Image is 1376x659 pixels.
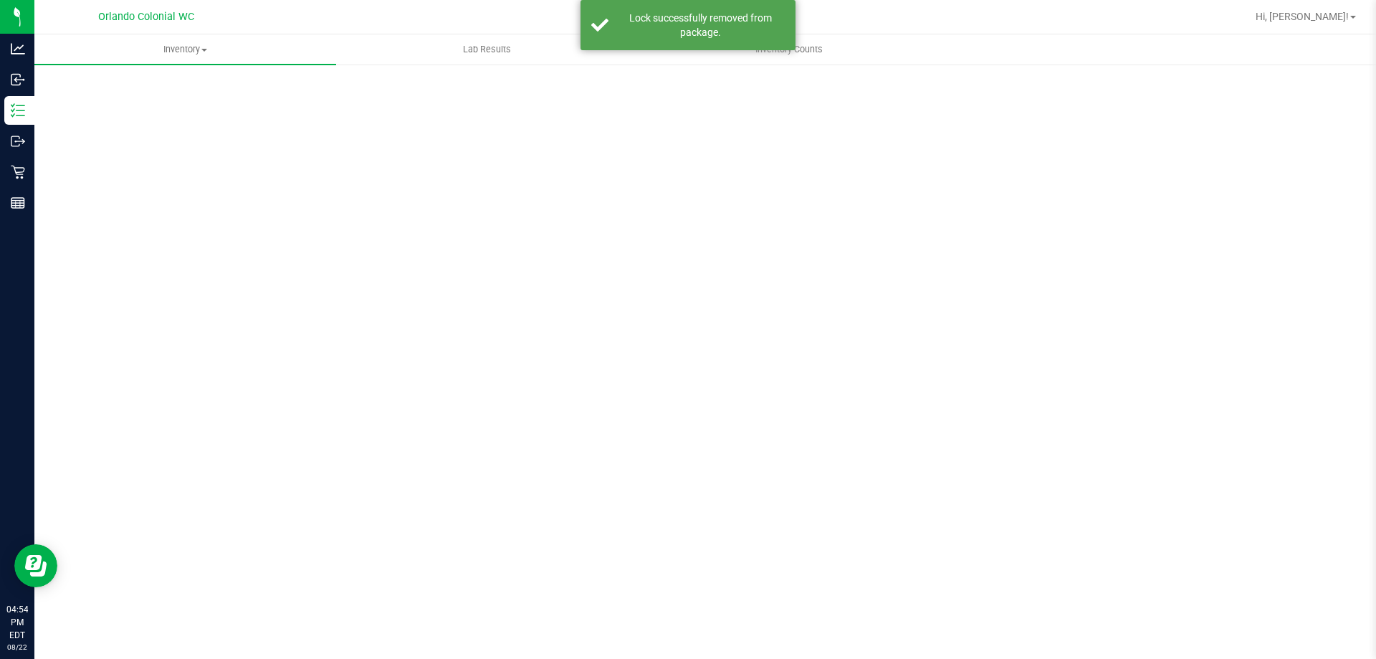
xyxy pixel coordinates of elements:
[336,34,638,65] a: Lab Results
[6,642,28,653] p: 08/22
[444,43,530,56] span: Lab Results
[6,603,28,642] p: 04:54 PM EDT
[11,134,25,148] inline-svg: Outbound
[11,42,25,56] inline-svg: Analytics
[616,11,785,39] div: Lock successfully removed from package.
[98,11,194,23] span: Orlando Colonial WC
[1256,11,1349,22] span: Hi, [PERSON_NAME]!
[11,103,25,118] inline-svg: Inventory
[11,165,25,179] inline-svg: Retail
[34,43,336,56] span: Inventory
[11,72,25,87] inline-svg: Inbound
[34,34,336,65] a: Inventory
[11,196,25,210] inline-svg: Reports
[14,544,57,587] iframe: Resource center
